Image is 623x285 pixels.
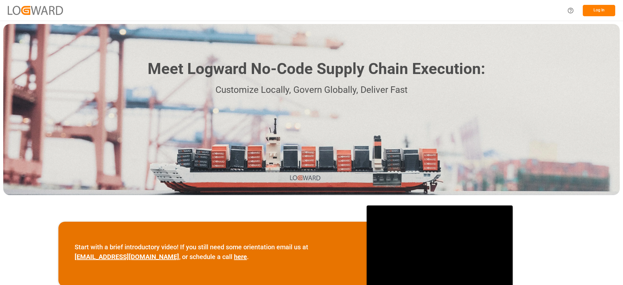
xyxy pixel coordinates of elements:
h1: Meet Logward No-Code Supply Chain Execution: [148,57,485,81]
a: [EMAIL_ADDRESS][DOMAIN_NAME] [75,253,179,261]
a: here [234,253,247,261]
img: Logward_new_orange.png [8,6,63,15]
button: Help Center [563,3,578,18]
button: Log In [583,5,615,16]
p: Customize Locally, Govern Globally, Deliver Fast [138,83,485,97]
p: Start with a brief introductory video! If you still need some orientation email us at , or schedu... [75,242,350,262]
